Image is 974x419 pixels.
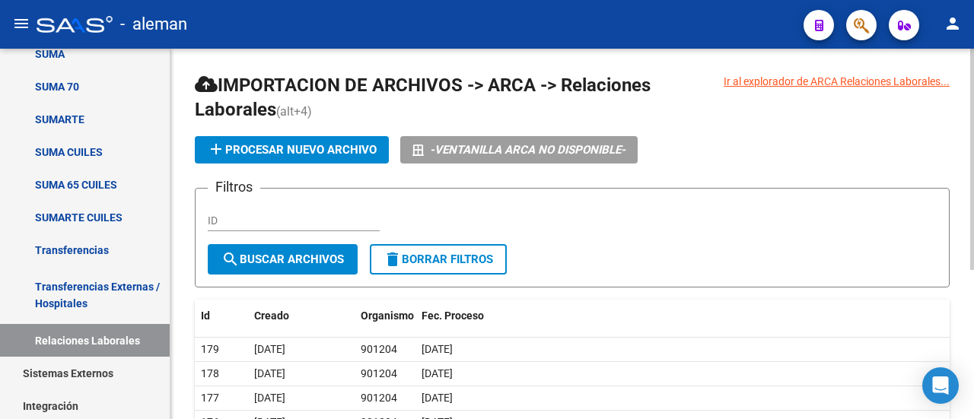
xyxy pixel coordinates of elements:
span: Fec. Proceso [422,309,484,322]
button: Borrar Filtros [370,244,507,275]
span: [DATE] [254,392,285,404]
span: Creado [254,309,289,322]
span: 901204 [361,343,397,355]
button: -VENTANILLA ARCA NO DISPONIBLE- [400,136,638,163]
mat-icon: add [207,140,225,158]
datatable-header-cell: Id [195,300,248,350]
datatable-header-cell: Organismo [355,300,415,350]
span: [DATE] [254,367,285,379]
div: Open Intercom Messenger [922,367,959,404]
datatable-header-cell: Fec. Proceso [415,300,950,350]
span: IMPORTACION DE ARCHIVOS -> ARCA -> Relaciones Laborales [195,75,651,120]
span: 179 [201,343,219,355]
span: Buscar Archivos [221,252,344,266]
span: [DATE] [422,367,453,379]
button: Buscar Archivos [208,244,358,275]
div: Ir al explorador de ARCA Relaciones Laborales... [724,73,950,90]
mat-icon: person [944,14,962,33]
span: 177 [201,392,219,404]
button: Procesar nuevo archivo [195,136,389,163]
mat-icon: menu [12,14,30,33]
mat-icon: search [221,250,240,268]
span: Borrar Filtros [384,252,493,266]
span: [DATE] [422,343,453,355]
span: [DATE] [422,392,453,404]
datatable-header-cell: Creado [248,300,355,350]
span: 901204 [361,367,397,379]
span: Procesar nuevo archivo [207,143,377,157]
span: 178 [201,367,219,379]
h3: Filtros [208,176,260,198]
span: - aleman [120,8,187,41]
span: Organismo [361,309,414,322]
span: [DATE] [254,343,285,355]
span: 901204 [361,392,397,404]
span: Id [201,309,210,322]
i: -VENTANILLA ARCA NO DISPONIBLE- [430,136,625,163]
span: (alt+4) [276,104,312,119]
mat-icon: delete [384,250,402,268]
